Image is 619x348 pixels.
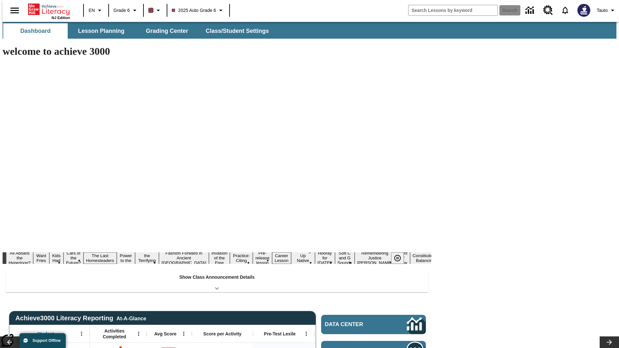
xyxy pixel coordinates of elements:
span: Activities Completed [93,328,136,340]
button: Pause [391,252,404,264]
div: Show Class Announcement Details [6,270,428,292]
div: Pause [391,252,410,264]
button: Profile/Settings [594,5,619,16]
button: Dashboard [3,23,68,39]
button: Open side menu [5,1,24,20]
span: Achieve3000 Literacy Reporting [15,314,146,322]
button: Slide 15 Soft C and G Sounds [335,250,355,266]
div: Home [28,2,70,20]
button: Slide 7 Attack of the Terrifying Tomatoes [135,247,159,269]
button: Grading Center [135,23,199,39]
img: Avatar [577,4,590,17]
button: Slide 8 Fashion Forward in Ancient Rome [159,250,209,266]
button: Slide 1 All Aboard the Hyperloop? [6,250,33,266]
h1: welcome to achieve 3000 [3,45,431,57]
a: Resource Center, Will open in new tab [539,2,557,19]
button: Slide 4 Cars of the Future? [64,250,84,266]
button: Select a new avatar [574,2,594,19]
button: Open Menu [77,329,86,339]
button: Open Menu [134,329,143,339]
button: Class/Student Settings [201,23,274,39]
button: Slide 14 Hooray for Constitution Day! [315,250,335,266]
button: Grade: Grade 6, Select a grade [111,5,141,16]
input: search field [408,5,497,15]
button: Slide 2 Do You Want Fries With That? [33,243,49,274]
span: Student [37,331,54,337]
button: Lesson carousel, Next [600,336,619,348]
button: Slide 6 Solar Power to the People [117,247,135,269]
button: Slide 9 The Invasion of the Free CD [209,245,230,271]
a: Data Center [321,315,426,334]
button: Slide 3 Dirty Jobs Kids Had To Do [49,243,64,274]
span: Pre-Test Lexile [264,331,296,337]
button: Open Menu [179,329,189,339]
span: Support Offline [33,338,61,343]
span: NJ Edition [52,16,70,20]
a: Data Center [522,2,539,19]
p: Show Class Announcement Details [179,274,255,281]
span: Grade 6 [113,7,130,14]
button: Support Offline [19,333,66,348]
button: Slide 16 Remembering Justice O'Connor [355,250,395,266]
button: Class: 2025 Auto Grade 6, Select your class [169,5,228,16]
button: Slide 18 The Constitution's Balancing Act [410,247,441,269]
span: EN [89,7,95,14]
button: Language: EN, Select a language [86,5,106,16]
span: Data Center [325,321,385,328]
button: Lesson Planning [69,23,133,39]
div: At-A-Glance [116,314,146,322]
div: SubNavbar [3,22,616,39]
a: Notifications [557,2,574,19]
button: Class color is dark brown. Change class color [146,5,165,16]
div: SubNavbar [3,23,275,39]
span: 2025 Auto Grade 6 [172,7,216,14]
span: Avg Score [154,331,176,337]
a: Home [28,3,70,16]
button: Slide 10 Mixed Practice: Citing Evidence [230,247,253,269]
button: Slide 11 Pre-release lesson [253,250,272,266]
span: Tauto [597,7,608,14]
button: Slide 13 Cooking Up Native Traditions [291,247,315,269]
button: Slide 12 Career Lesson [272,252,291,264]
button: Slide 5 The Last Homesteaders [84,252,117,264]
button: Open Menu [301,329,311,339]
span: Score per Activity [203,331,242,337]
